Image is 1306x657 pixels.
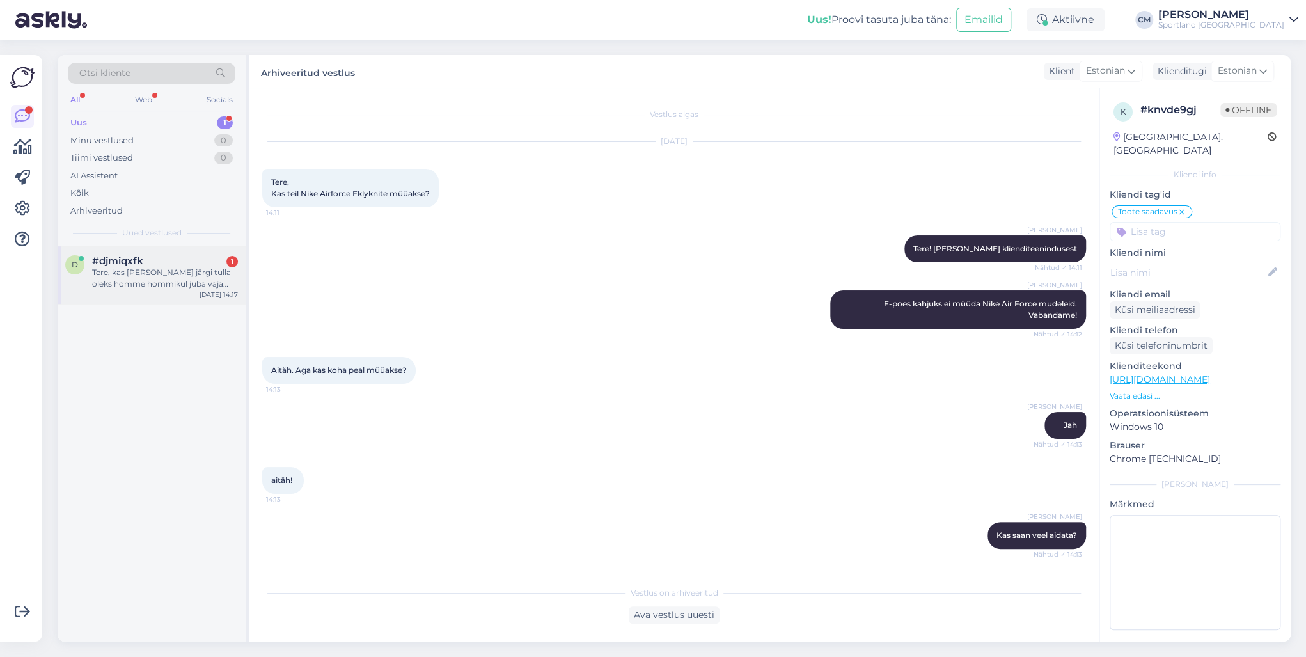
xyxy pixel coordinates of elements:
div: Tiimi vestlused [70,152,133,164]
span: Kas saan veel aidata? [996,530,1077,540]
div: Klienditugi [1153,65,1207,78]
span: [PERSON_NAME] [1027,512,1082,521]
span: Vestlus on arhiveeritud [631,587,718,599]
div: 0 [214,134,233,147]
span: d [72,260,78,269]
div: AI Assistent [70,170,118,182]
div: Küsi meiliaadressi [1110,301,1200,319]
span: Nähtud ✓ 14:12 [1034,329,1082,339]
div: Proovi tasuta juba täna: [807,12,951,28]
span: #djmiqxfk [92,255,143,267]
span: 14:11 [266,208,314,218]
div: [DATE] 14:17 [200,290,238,299]
span: E-poes kahjuks ei müüda Nike Air Force mudeleid. Vabandame! [884,299,1079,320]
div: Kliendi info [1110,169,1280,180]
span: Toote saadavus [1118,208,1177,216]
div: Arhiveeritud [70,205,123,218]
div: [PERSON_NAME] [1110,479,1280,490]
input: Lisa tag [1110,222,1280,241]
div: 1 [226,256,238,267]
div: 1 [217,116,233,129]
div: Aktiivne [1027,8,1105,31]
span: Offline [1220,103,1277,117]
div: Sportland [GEOGRAPHIC_DATA] [1158,20,1284,30]
div: Küsi telefoninumbrit [1110,337,1213,354]
div: Tere, kas [PERSON_NAME] järgi tulla oleks homme hommikul juba vaja kotti [92,267,238,290]
p: Kliendi tag'id [1110,188,1280,202]
p: Kliendi nimi [1110,246,1280,260]
div: Uus [70,116,87,129]
p: Kliendi email [1110,288,1280,301]
div: # knvde9gj [1140,102,1220,118]
span: Aitäh. Aga kas koha peal müüakse? [271,365,407,375]
span: Nähtud ✓ 14:13 [1034,439,1082,449]
div: All [68,91,83,108]
span: Jah [1064,420,1077,430]
p: Operatsioonisüsteem [1110,407,1280,420]
a: [PERSON_NAME]Sportland [GEOGRAPHIC_DATA] [1158,10,1298,30]
button: Emailid [956,8,1011,32]
span: Estonian [1218,64,1257,78]
span: Uued vestlused [122,227,182,239]
div: CM [1135,11,1153,29]
span: Otsi kliente [79,67,130,80]
div: 0 [214,152,233,164]
div: Ava vestlus uuesti [629,606,720,624]
div: Minu vestlused [70,134,134,147]
a: [URL][DOMAIN_NAME] [1110,374,1210,385]
span: Estonian [1086,64,1125,78]
label: Arhiveeritud vestlus [261,63,355,80]
div: Web [132,91,155,108]
span: Nähtud ✓ 14:11 [1034,263,1082,273]
span: k [1121,107,1126,116]
span: Tere, Kas teil Nike Airforce Fklyknite müüakse? [271,177,430,198]
div: [DATE] [262,136,1086,147]
div: [GEOGRAPHIC_DATA], [GEOGRAPHIC_DATA] [1113,131,1268,157]
span: [PERSON_NAME] [1027,280,1082,290]
p: Brauser [1110,439,1280,452]
input: Lisa nimi [1110,265,1266,280]
div: Klient [1044,65,1075,78]
p: Märkmed [1110,498,1280,511]
span: aitäh! [271,475,292,485]
p: Klienditeekond [1110,360,1280,373]
b: Uus! [807,13,831,26]
span: Tere! [PERSON_NAME] klienditeenindusest [913,244,1077,253]
span: 14:13 [266,495,314,504]
div: Vestlus algas [262,109,1086,120]
div: [PERSON_NAME] [1158,10,1284,20]
p: Kliendi telefon [1110,324,1280,337]
div: Socials [204,91,235,108]
p: Vaata edasi ... [1110,390,1280,402]
span: Nähtud ✓ 14:13 [1034,550,1082,559]
p: Chrome [TECHNICAL_ID] [1110,452,1280,466]
span: [PERSON_NAME] [1027,402,1082,411]
img: Askly Logo [10,65,35,90]
span: 14:13 [266,384,314,394]
p: Windows 10 [1110,420,1280,434]
div: Kõik [70,187,89,200]
span: [PERSON_NAME] [1027,225,1082,235]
